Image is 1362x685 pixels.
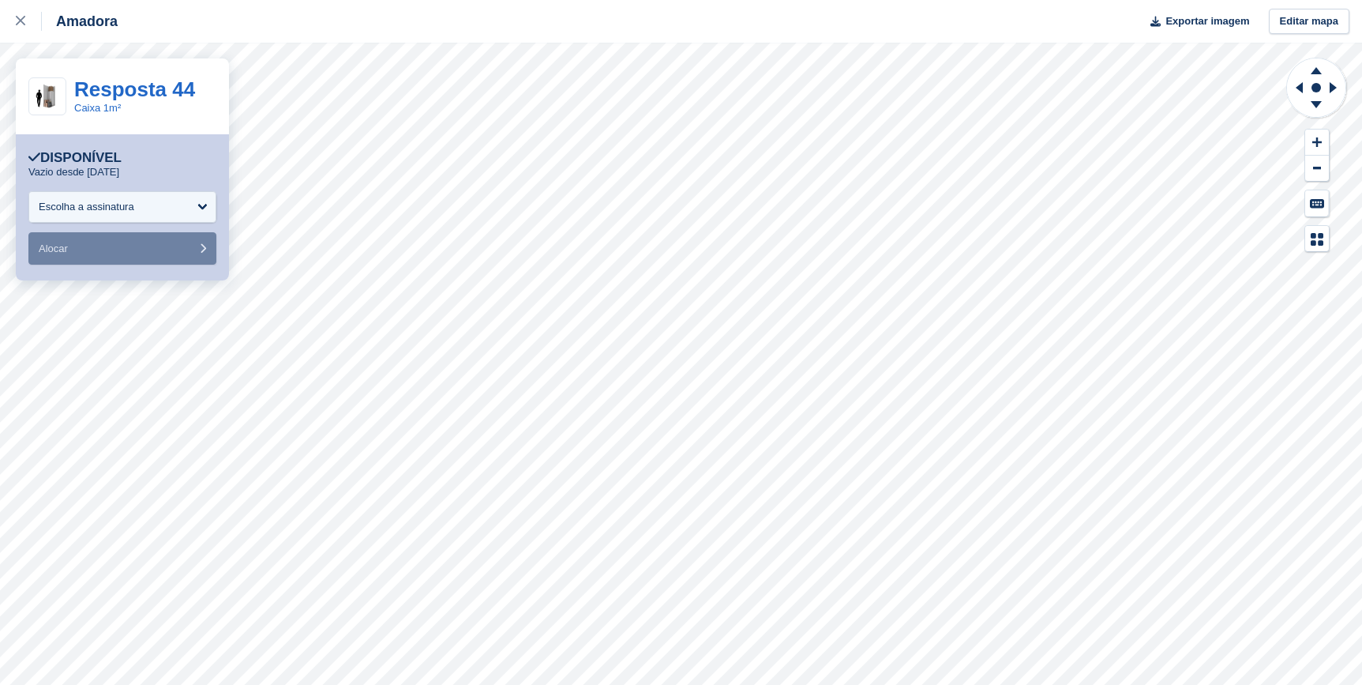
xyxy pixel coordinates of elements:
[42,12,118,31] div: Amadora
[74,77,195,101] a: Resposta 44
[1305,130,1329,156] button: Zoom In
[39,199,134,215] div: Escolha a assinatura
[1141,9,1249,35] button: Exportar imagem
[1305,226,1329,252] button: Map Legend
[1305,190,1329,216] button: Keyboard Shortcuts
[1165,13,1249,29] span: Exportar imagem
[1269,9,1349,35] a: Editar mapa
[28,166,119,179] p: Vazio desde [DATE]
[40,150,122,165] font: Disponível
[29,83,66,111] img: 10-sqft-unit.jpg
[28,232,216,265] button: Alocar
[39,243,68,254] span: Alocar
[1305,156,1329,182] button: Zoom Out
[74,102,121,114] a: Caixa 1m²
